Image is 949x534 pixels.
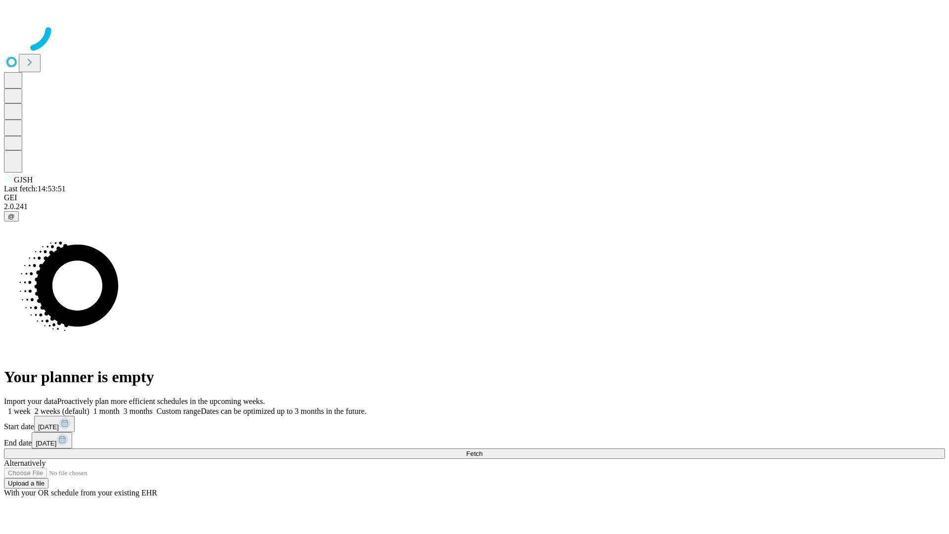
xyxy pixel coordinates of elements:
[4,202,945,211] div: 2.0.241
[4,368,945,386] h1: Your planner is empty
[4,489,157,497] span: With your OR schedule from your existing EHR
[32,432,72,448] button: [DATE]
[8,407,31,415] span: 1 week
[124,407,153,415] span: 3 months
[4,211,19,222] button: @
[57,397,265,405] span: Proactively plan more efficient schedules in the upcoming weeks.
[8,213,15,220] span: @
[14,176,33,184] span: GJSH
[93,407,120,415] span: 1 month
[201,407,366,415] span: Dates can be optimized up to 3 months in the future.
[38,423,59,431] span: [DATE]
[4,478,48,489] button: Upload a file
[157,407,201,415] span: Custom range
[35,407,89,415] span: 2 weeks (default)
[4,448,945,459] button: Fetch
[4,459,45,467] span: Alternatively
[34,416,75,432] button: [DATE]
[4,397,57,405] span: Import your data
[4,416,945,432] div: Start date
[4,193,945,202] div: GEI
[4,432,945,448] div: End date
[36,440,56,447] span: [DATE]
[466,450,482,457] span: Fetch
[4,184,66,193] span: Last fetch: 14:53:51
